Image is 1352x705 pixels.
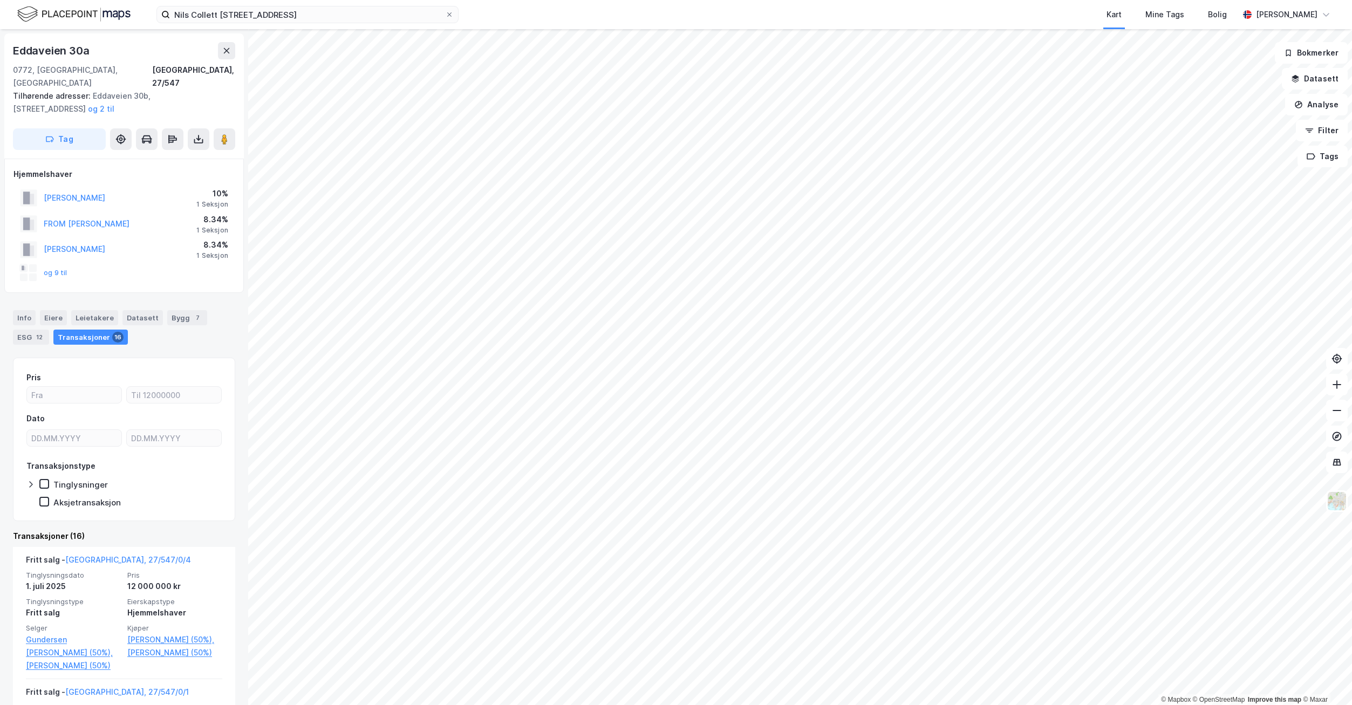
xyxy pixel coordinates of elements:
[127,606,222,619] div: Hjemmelshaver
[27,387,121,403] input: Fra
[127,646,222,659] a: [PERSON_NAME] (50%)
[26,571,121,580] span: Tinglysningsdato
[1298,146,1348,167] button: Tags
[1285,94,1348,115] button: Analyse
[26,606,121,619] div: Fritt salg
[1208,8,1227,21] div: Bolig
[53,330,128,345] div: Transaksjoner
[192,312,203,323] div: 7
[196,238,228,251] div: 8.34%
[26,633,121,659] a: Gundersen [PERSON_NAME] (50%),
[1193,696,1245,703] a: OpenStreetMap
[127,580,222,593] div: 12 000 000 kr
[26,659,121,672] a: [PERSON_NAME] (50%)
[196,226,228,235] div: 1 Seksjon
[127,387,221,403] input: Til 12000000
[13,530,235,543] div: Transaksjoner (16)
[1107,8,1122,21] div: Kart
[13,310,36,325] div: Info
[65,687,189,696] a: [GEOGRAPHIC_DATA], 27/547/0/1
[26,686,189,703] div: Fritt salg -
[1256,8,1317,21] div: [PERSON_NAME]
[127,571,222,580] span: Pris
[196,187,228,200] div: 10%
[27,430,121,446] input: DD.MM.YYYY
[26,371,41,384] div: Pris
[53,480,108,490] div: Tinglysninger
[170,6,445,23] input: Søk på adresse, matrikkel, gårdeiere, leietakere eller personer
[13,64,152,90] div: 0772, [GEOGRAPHIC_DATA], [GEOGRAPHIC_DATA]
[17,5,131,24] img: logo.f888ab2527a4732fd821a326f86c7f29.svg
[26,597,121,606] span: Tinglysningstype
[40,310,67,325] div: Eiere
[71,310,118,325] div: Leietakere
[196,251,228,260] div: 1 Seksjon
[1145,8,1184,21] div: Mine Tags
[53,497,121,508] div: Aksjetransaksjon
[1248,696,1301,703] a: Improve this map
[26,624,121,633] span: Selger
[127,624,222,633] span: Kjøper
[65,555,191,564] a: [GEOGRAPHIC_DATA], 27/547/0/4
[122,310,163,325] div: Datasett
[196,200,228,209] div: 1 Seksjon
[127,597,222,606] span: Eierskapstype
[13,128,106,150] button: Tag
[1298,653,1352,705] iframe: Chat Widget
[112,332,124,343] div: 16
[13,90,227,115] div: Eddaveien 30b, [STREET_ADDRESS]
[1327,491,1347,511] img: Z
[13,91,93,100] span: Tilhørende adresser:
[1275,42,1348,64] button: Bokmerker
[13,168,235,181] div: Hjemmelshaver
[13,330,49,345] div: ESG
[1282,68,1348,90] button: Datasett
[1298,653,1352,705] div: Kontrollprogram for chat
[167,310,207,325] div: Bygg
[127,430,221,446] input: DD.MM.YYYY
[127,633,222,646] a: [PERSON_NAME] (50%),
[26,460,95,473] div: Transaksjonstype
[152,64,235,90] div: [GEOGRAPHIC_DATA], 27/547
[13,42,91,59] div: Eddaveien 30a
[34,332,45,343] div: 12
[1161,696,1191,703] a: Mapbox
[1296,120,1348,141] button: Filter
[26,553,191,571] div: Fritt salg -
[196,213,228,226] div: 8.34%
[26,580,121,593] div: 1. juli 2025
[26,412,45,425] div: Dato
